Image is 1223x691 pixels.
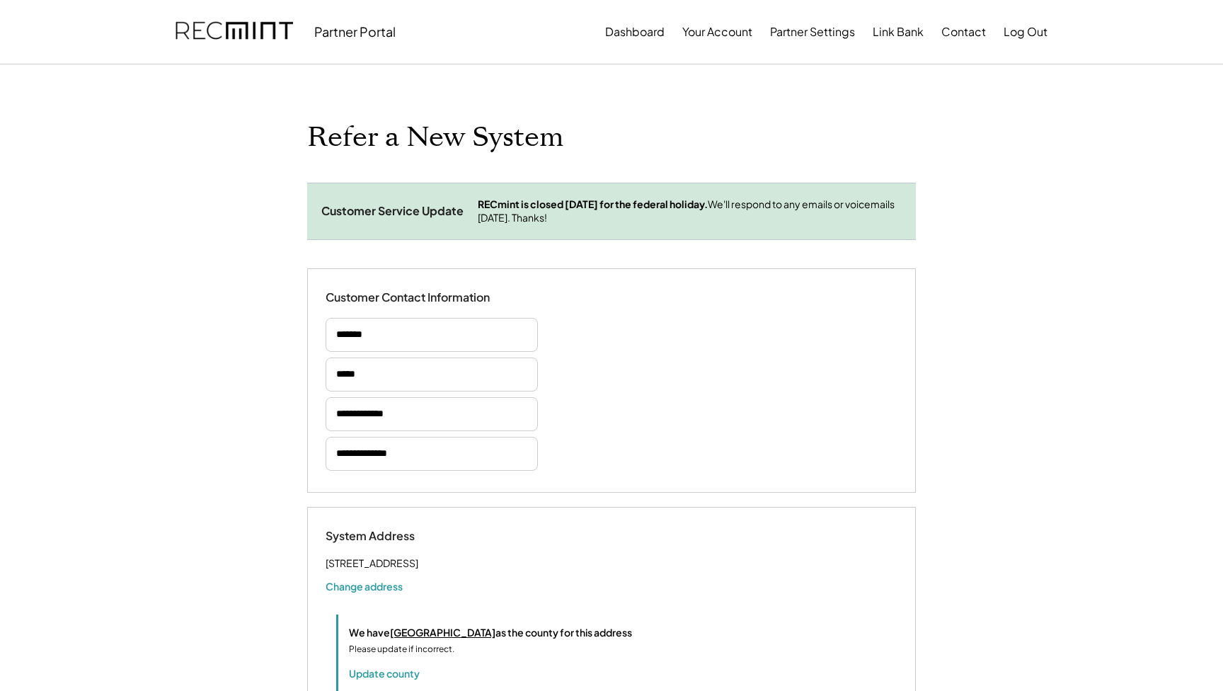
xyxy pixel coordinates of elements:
[349,625,632,640] div: We have as the county for this address
[326,529,467,544] div: System Address
[321,204,464,219] div: Customer Service Update
[390,626,495,639] u: [GEOGRAPHIC_DATA]
[682,18,752,46] button: Your Account
[605,18,665,46] button: Dashboard
[770,18,855,46] button: Partner Settings
[349,643,454,656] div: Please update if incorrect.
[478,198,902,225] div: We'll respond to any emails or voicemails [DATE]. Thanks!
[176,8,293,56] img: recmint-logotype%403x.png
[941,18,986,46] button: Contact
[307,121,563,154] h1: Refer a New System
[314,23,396,40] div: Partner Portal
[326,579,403,593] button: Change address
[873,18,924,46] button: Link Bank
[349,666,420,680] button: Update county
[1004,18,1047,46] button: Log Out
[326,554,418,572] div: [STREET_ADDRESS]
[326,290,490,305] div: Customer Contact Information
[478,198,708,210] strong: RECmint is closed [DATE] for the federal holiday.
